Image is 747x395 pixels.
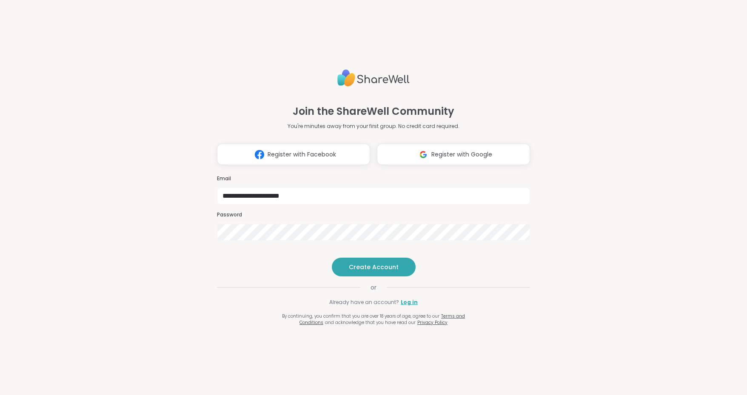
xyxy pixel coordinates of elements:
[217,144,370,165] button: Register with Facebook
[332,258,416,276] button: Create Account
[417,319,448,326] a: Privacy Policy
[288,122,459,130] p: You're minutes away from your first group. No credit card required.
[282,313,439,319] span: By continuing, you confirm that you are over 18 years of age, agree to our
[217,175,530,182] h3: Email
[217,211,530,219] h3: Password
[268,150,336,159] span: Register with Facebook
[299,313,465,326] a: Terms and Conditions
[251,147,268,162] img: ShareWell Logomark
[401,298,418,306] a: Log in
[329,298,399,306] span: Already have an account?
[337,66,410,90] img: ShareWell Logo
[293,104,454,119] h1: Join the ShareWell Community
[377,144,530,165] button: Register with Google
[360,283,387,292] span: or
[349,263,399,271] span: Create Account
[415,147,431,162] img: ShareWell Logomark
[325,319,416,326] span: and acknowledge that you have read our
[431,150,492,159] span: Register with Google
